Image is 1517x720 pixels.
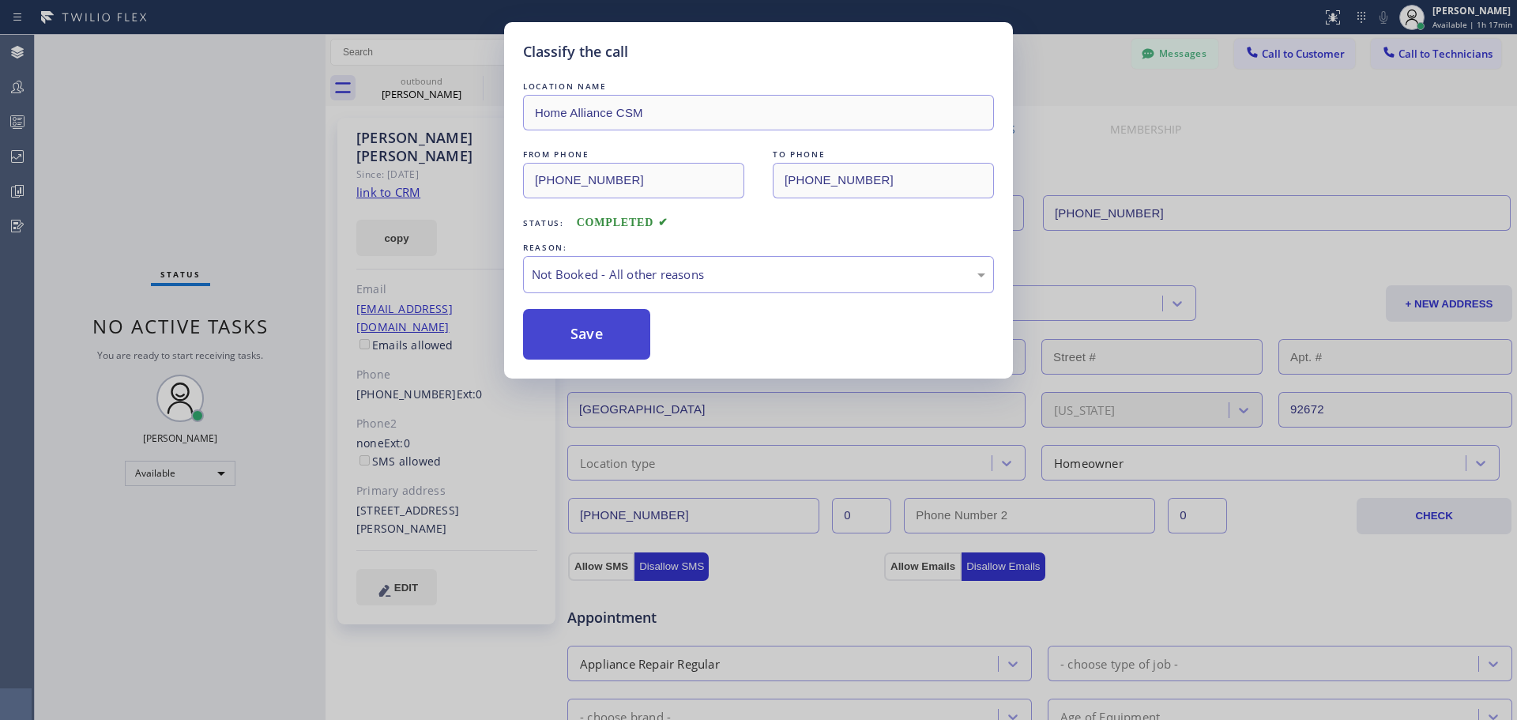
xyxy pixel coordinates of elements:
[523,239,994,256] div: REASON:
[773,146,994,163] div: TO PHONE
[523,309,650,360] button: Save
[523,78,994,95] div: LOCATION NAME
[523,41,628,62] h5: Classify the call
[523,163,744,198] input: From phone
[773,163,994,198] input: To phone
[523,146,744,163] div: FROM PHONE
[577,217,668,228] span: COMPLETED
[523,217,564,228] span: Status:
[532,266,985,284] div: Not Booked - All other reasons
